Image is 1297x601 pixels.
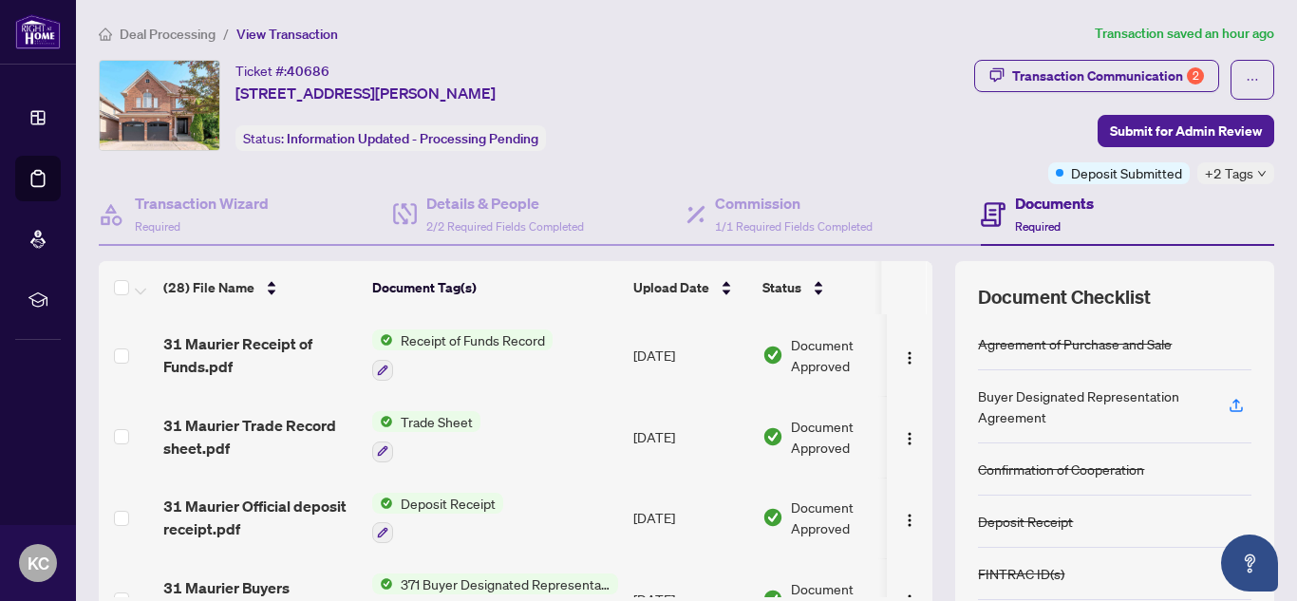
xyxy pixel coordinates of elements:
span: down [1257,169,1267,178]
span: 1/1 Required Fields Completed [715,219,873,234]
img: Document Status [762,345,783,366]
th: Upload Date [626,261,755,314]
span: KC [28,550,49,576]
div: Ticket #: [235,60,329,82]
span: ellipsis [1246,73,1259,86]
button: Open asap [1221,535,1278,592]
img: Logo [902,513,917,528]
img: Status Icon [372,329,393,350]
span: Information Updated - Processing Pending [287,130,538,147]
img: logo [15,14,61,49]
span: (28) File Name [163,277,254,298]
img: IMG-N12219255_1.jpg [100,61,219,150]
span: 31 Maurier Receipt of Funds.pdf [163,332,357,378]
th: Document Tag(s) [365,261,626,314]
td: [DATE] [626,396,755,478]
div: 2 [1187,67,1204,85]
div: Deposit Receipt [978,511,1073,532]
div: Status: [235,125,546,151]
img: Logo [902,431,917,446]
span: 31 Maurier Trade Record sheet.pdf [163,414,357,460]
button: Logo [894,422,925,452]
span: home [99,28,112,41]
div: Agreement of Purchase and Sale [978,333,1172,354]
span: 31 Maurier Official deposit receipt.pdf [163,495,357,540]
button: Transaction Communication2 [974,60,1219,92]
span: 40686 [287,63,329,80]
span: [STREET_ADDRESS][PERSON_NAME] [235,82,496,104]
h4: Commission [715,192,873,215]
img: Document Status [762,426,783,447]
article: Transaction saved an hour ago [1095,23,1274,45]
button: Submit for Admin Review [1098,115,1274,147]
span: Upload Date [633,277,709,298]
span: Required [135,219,180,234]
button: Status IconReceipt of Funds Record [372,329,553,381]
span: Submit for Admin Review [1110,116,1262,146]
th: (28) File Name [156,261,365,314]
h4: Transaction Wizard [135,192,269,215]
th: Status [755,261,916,314]
span: Status [762,277,801,298]
img: Status Icon [372,493,393,514]
span: 2/2 Required Fields Completed [426,219,584,234]
li: / [223,23,229,45]
span: Deal Processing [120,26,216,43]
img: Document Status [762,507,783,528]
span: Required [1015,219,1061,234]
span: Receipt of Funds Record [393,329,553,350]
button: Logo [894,502,925,533]
button: Status IconDeposit Receipt [372,493,503,544]
span: View Transaction [236,26,338,43]
img: Logo [902,350,917,366]
img: Status Icon [372,573,393,594]
span: Trade Sheet [393,411,480,432]
span: Deposit Receipt [393,493,503,514]
img: Status Icon [372,411,393,432]
span: Document Checklist [978,284,1151,310]
div: FINTRAC ID(s) [978,563,1064,584]
td: [DATE] [626,314,755,396]
div: Transaction Communication [1012,61,1204,91]
span: Document Approved [791,334,909,376]
span: Document Approved [791,497,909,538]
h4: Details & People [426,192,584,215]
span: 371 Buyer Designated Representation Agreement - Authority for Purchase or Lease [393,573,618,594]
button: Status IconTrade Sheet [372,411,480,462]
div: Buyer Designated Representation Agreement [978,385,1206,427]
td: [DATE] [626,478,755,559]
button: Logo [894,340,925,370]
span: +2 Tags [1205,162,1253,184]
span: Document Approved [791,416,909,458]
h4: Documents [1015,192,1094,215]
span: Deposit Submitted [1071,162,1182,183]
div: Confirmation of Cooperation [978,459,1144,479]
